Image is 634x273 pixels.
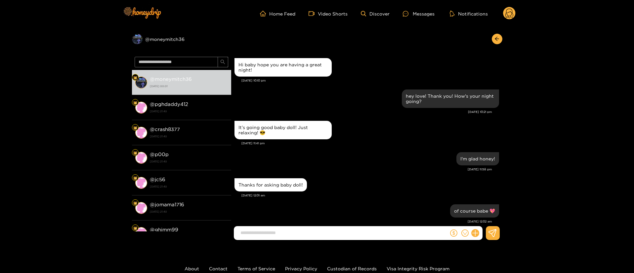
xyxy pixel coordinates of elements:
[450,204,499,218] div: Sep. 24, 12:02 am
[185,266,199,271] a: About
[260,11,295,17] a: Home Feed
[133,126,137,130] img: Fan Level
[234,178,307,191] div: Sep. 24, 12:01 am
[218,57,228,67] button: search
[150,108,228,114] strong: [DATE] 21:40
[135,177,147,189] img: conversation
[150,83,228,89] strong: [DATE] 00:01
[150,126,180,132] strong: @ crash8377
[209,266,228,271] a: Contact
[150,101,188,107] strong: @ pghdaddy412
[327,266,377,271] a: Custodian of Records
[135,77,147,88] img: conversation
[494,36,499,42] span: arrow-left
[234,167,492,172] div: [DATE] 11:58 pm
[220,59,225,65] span: search
[309,11,348,17] a: Video Shorts
[133,76,137,80] img: Fan Level
[387,266,449,271] a: Visa Integrity Risk Program
[150,158,228,164] strong: [DATE] 21:40
[285,266,317,271] a: Privacy Policy
[150,227,178,232] strong: @ ghimm99
[135,102,147,114] img: conversation
[406,93,495,104] div: hey love! Thank you! How's your night going?
[135,202,147,214] img: conversation
[135,152,147,164] img: conversation
[402,89,499,108] div: Sep. 23, 10:21 pm
[492,34,502,44] button: arrow-left
[133,226,137,230] img: Fan Level
[241,141,499,146] div: [DATE] 11:41 pm
[450,229,457,237] span: dollar
[238,125,328,135] div: It’s going good baby doll! Just relaxing! 😎
[150,133,228,139] strong: [DATE] 21:40
[461,229,469,237] span: smile
[448,10,490,17] button: Notifications
[150,202,184,207] strong: @ jomama1716
[234,58,332,77] div: Sep. 23, 10:10 pm
[234,110,492,114] div: [DATE] 10:21 pm
[135,227,147,239] img: conversation
[133,101,137,105] img: Fan Level
[237,266,275,271] a: Terms of Service
[150,209,228,215] strong: [DATE] 21:40
[454,208,495,214] div: of course babe 💖
[234,121,332,139] div: Sep. 23, 11:41 pm
[234,219,492,224] div: [DATE] 12:02 am
[238,62,328,73] div: Hi baby hope you are having a great night!
[241,193,499,198] div: [DATE] 12:01 am
[133,176,137,180] img: Fan Level
[456,152,499,165] div: Sep. 23, 11:58 pm
[449,228,459,238] button: dollar
[460,156,495,161] div: I'm glad honey!
[361,11,390,17] a: Discover
[238,182,303,188] div: Thanks for asking baby doll!
[150,177,165,182] strong: @ jc56
[260,11,269,17] span: home
[150,152,169,157] strong: @ p00p
[133,151,137,155] img: Fan Level
[133,201,137,205] img: Fan Level
[150,184,228,189] strong: [DATE] 21:40
[135,127,147,139] img: conversation
[309,11,318,17] span: video-camera
[132,34,231,44] div: @moneymitch36
[241,78,499,83] div: [DATE] 10:10 pm
[150,76,192,82] strong: @ moneymitch36
[403,10,435,17] div: Messages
